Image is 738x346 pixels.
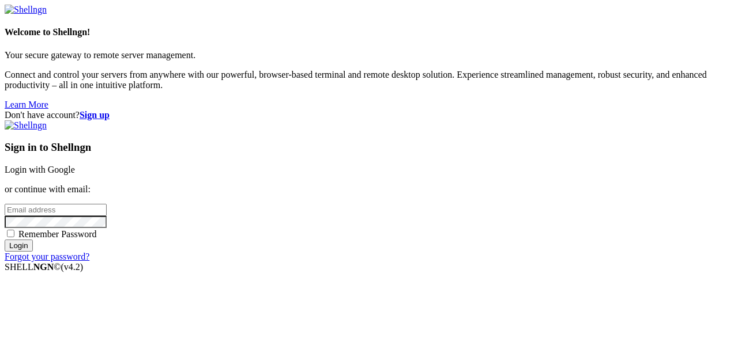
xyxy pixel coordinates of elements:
b: NGN [33,262,54,272]
input: Email address [5,204,107,216]
p: Your secure gateway to remote server management. [5,50,733,60]
input: Remember Password [7,230,14,237]
h3: Sign in to Shellngn [5,141,733,154]
h4: Welcome to Shellngn! [5,27,733,37]
span: Remember Password [18,229,97,239]
a: Learn More [5,100,48,109]
a: Login with Google [5,165,75,174]
p: or continue with email: [5,184,733,195]
a: Sign up [80,110,110,120]
img: Shellngn [5,120,47,131]
input: Login [5,239,33,252]
span: 4.2.0 [61,262,84,272]
div: Don't have account? [5,110,733,120]
span: SHELL © [5,262,83,272]
a: Forgot your password? [5,252,89,261]
img: Shellngn [5,5,47,15]
p: Connect and control your servers from anywhere with our powerful, browser-based terminal and remo... [5,70,733,90]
